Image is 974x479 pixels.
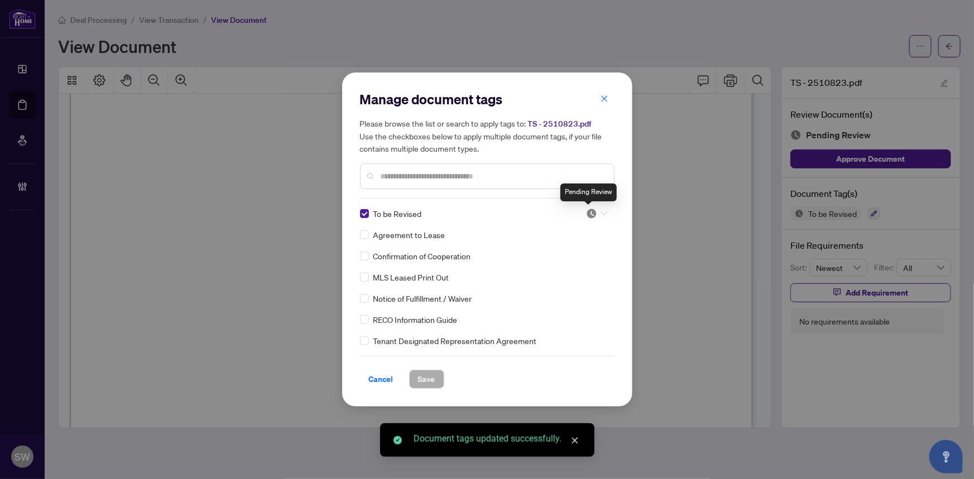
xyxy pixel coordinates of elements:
[586,208,607,219] span: Pending Review
[373,313,458,326] span: RECO Information Guide
[409,370,444,389] button: Save
[360,90,615,108] h2: Manage document tags
[360,370,402,389] button: Cancel
[929,440,963,473] button: Open asap
[569,434,581,447] a: Close
[373,335,537,347] span: Tenant Designated Representation Agreement
[394,436,402,444] span: check-circle
[528,119,592,129] span: TS - 2510823.pdf
[373,271,449,283] span: MLS Leased Print Out
[571,437,579,444] span: close
[369,370,394,388] span: Cancel
[360,117,615,154] h5: Please browse the list or search to apply tags to: Use the checkboxes below to apply multiple doc...
[373,229,445,241] span: Agreement to Lease
[601,95,608,103] span: close
[373,250,471,262] span: Confirmation of Cooperation
[586,208,597,219] img: status
[373,207,422,220] span: To be Revised
[560,183,617,201] div: Pending Review
[414,432,581,446] div: Document tags updated successfully.
[373,292,472,304] span: Notice of Fulfillment / Waiver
